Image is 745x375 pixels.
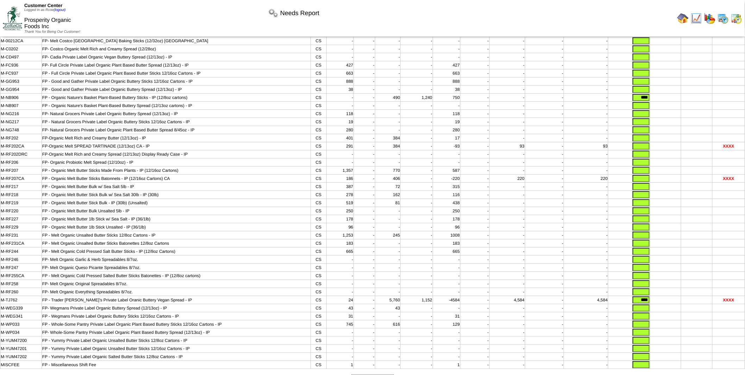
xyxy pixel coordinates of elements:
td: - [401,110,433,118]
td: - [564,158,608,167]
td: CS [311,158,327,167]
td: 384 [375,134,401,142]
td: M-RF218 [0,191,42,199]
td: - [461,86,490,94]
td: - [401,183,433,191]
td: - [489,102,525,110]
td: - [564,53,608,61]
td: FP- Costco Organic Melt Rich and Creamy Spread (12/28oz) [42,45,311,53]
td: CS [311,134,327,142]
td: - [401,77,433,86]
td: CS [311,53,327,61]
td: XXXX [713,142,745,150]
td: - [525,175,564,183]
td: - [525,61,564,69]
td: CS [311,118,327,126]
td: - [354,207,375,215]
td: - [564,37,608,45]
td: - [489,118,525,126]
td: - [401,158,433,167]
td: FP - Good and Gather Private Label Organic Buttery Spread (12/13oz) - IP [42,86,311,94]
td: CS [311,207,327,215]
td: CS [311,110,327,118]
td: - [525,45,564,53]
td: - [489,61,525,69]
td: - [461,150,490,158]
td: - [354,150,375,158]
td: M-RF202CA [0,142,42,150]
td: - [525,215,564,223]
td: FP-Organic Melt SPREAD TARTINADE (12/13oz) CA - IP [42,142,311,150]
td: - [489,37,525,45]
td: - [326,94,353,102]
td: 280 [326,126,353,134]
td: - [489,134,525,142]
td: FP - Organic Melt Butter 1lb Stick Unsalted - IP (36/1lb) [42,223,311,231]
td: - [354,86,375,94]
td: FP - Natural Grocers Private Label Organic Buttery Sticks 12/16oz Cartons - IP [42,118,311,126]
td: XXXX [713,175,745,183]
td: - [401,53,433,61]
td: - [354,134,375,142]
td: - [354,77,375,86]
td: - [375,215,401,223]
td: - [375,77,401,86]
td: - [401,142,433,150]
td: - [489,45,525,53]
td: - [354,175,375,183]
td: - [461,183,490,191]
td: M-NG748 [0,126,42,134]
td: FP - Organic Melt Butter Stick Bulk - IP (30lb) (Unsalted) [42,199,311,207]
td: CS [311,77,327,86]
td: - [375,223,401,231]
td: 72 [375,183,401,191]
td: FP - Organic Melt Butter Stick Bulk w/ Sea Salt 30lb - IP (30lb) [42,191,311,199]
td: M-C0202 [0,45,42,53]
td: FP - Organic Nature's Basket Plant-Based Buttery Spread (12/13oz cartons) - IP [42,102,311,110]
td: CS [311,102,327,110]
td: FP-Organic Melt Rich and Creamy Butter (12/13oz) - IP [42,134,311,142]
td: CS [311,175,327,183]
td: FP - Organic Melt Butter 1lb Stick w/ Sea Salt - IP (36/1lb) [42,215,311,223]
td: 519 [326,199,353,207]
td: - [525,134,564,142]
td: - [375,37,401,45]
td: FP- Full Circle Private Label Organic Plant Based Butter Spread (12/13oz) - IP [42,61,311,69]
td: - [461,118,490,126]
td: - [433,37,460,45]
td: - [433,102,460,110]
td: - [326,158,353,167]
td: - [401,69,433,77]
td: 278 [326,191,353,199]
td: - [525,94,564,102]
td: - [401,45,433,53]
span: Needs Report [280,10,319,17]
td: M-RF219 [0,199,42,207]
td: - [564,118,608,126]
td: FP - Organic Melt Butter Sticks Made From Plants - IP (12/16oz Cartons) [42,167,311,175]
td: - [354,69,375,77]
td: - [401,61,433,69]
td: - [489,158,525,167]
td: 888 [326,77,353,86]
td: 186 [326,175,353,183]
img: line_graph.gif [691,13,702,24]
td: 401 [326,134,353,142]
td: 750 [433,94,460,102]
td: - [326,37,353,45]
td: 427 [433,61,460,69]
td: 587 [433,167,460,175]
td: - [489,199,525,207]
td: - [461,167,490,175]
td: - [489,69,525,77]
td: M-00212CA [0,37,42,45]
td: - [489,207,525,215]
td: - [489,150,525,158]
td: 96 [433,223,460,231]
td: - [401,150,433,158]
td: 490 [375,94,401,102]
td: - [354,199,375,207]
td: - [564,215,608,223]
td: 315 [433,183,460,191]
td: - [461,191,490,199]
